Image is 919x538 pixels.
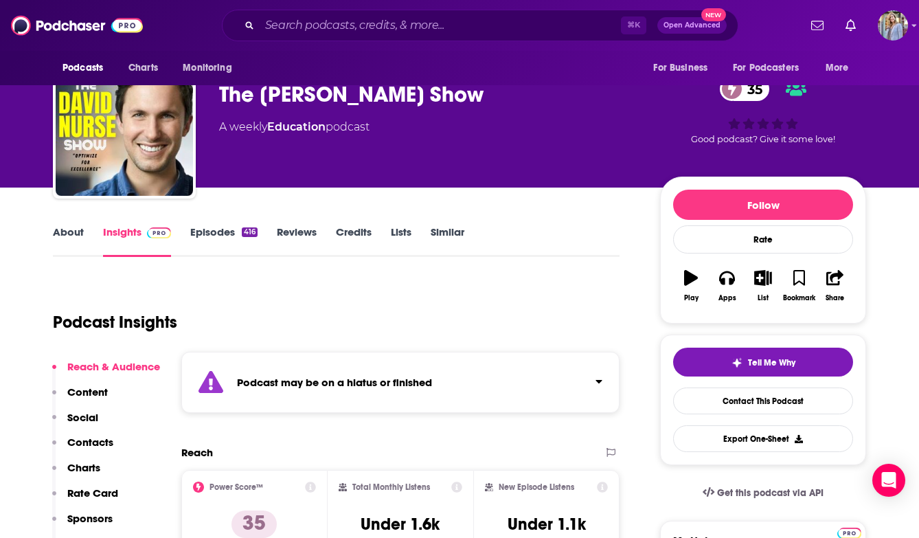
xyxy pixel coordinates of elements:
button: tell me why sparkleTell Me Why [673,348,853,377]
button: open menu [644,55,725,81]
button: List [745,261,781,311]
h3: Under 1.1k [508,514,586,535]
a: Similar [431,225,464,257]
button: Social [52,411,98,436]
button: Reach & Audience [52,360,160,385]
h2: Power Score™ [209,482,263,492]
span: ⌘ K [621,16,646,34]
strong: Podcast may be on a hiatus or finished [237,376,432,389]
span: For Podcasters [733,58,799,78]
a: Education [267,120,326,133]
button: Open AdvancedNew [657,17,727,34]
button: Content [52,385,108,411]
button: Charts [52,461,100,486]
button: Show profile menu [878,10,908,41]
p: Charts [67,461,100,474]
span: Podcasts [63,58,103,78]
button: Play [673,261,709,311]
button: Follow [673,190,853,220]
img: User Profile [878,10,908,41]
section: Click to expand status details [181,352,620,413]
img: Podchaser - Follow, Share and Rate Podcasts [11,12,143,38]
span: Tell Me Why [748,357,795,368]
button: open menu [173,55,249,81]
a: Show notifications dropdown [840,14,861,37]
img: tell me why sparkle [731,357,742,368]
p: Content [67,385,108,399]
h2: Total Monthly Listens [352,482,430,492]
div: Search podcasts, credits, & more... [222,10,738,41]
p: Social [67,411,98,424]
button: Share [817,261,853,311]
span: Monitoring [183,58,231,78]
h2: New Episode Listens [499,482,574,492]
button: open menu [724,55,819,81]
span: Good podcast? Give it some love! [691,134,835,144]
div: Apps [718,294,736,302]
p: Rate Card [67,486,118,500]
a: Contact This Podcast [673,388,853,414]
a: About [53,225,84,257]
a: Reviews [277,225,317,257]
a: InsightsPodchaser Pro [103,225,171,257]
p: 35 [231,511,277,538]
div: Bookmark [783,294,815,302]
a: 35 [720,77,769,101]
span: Logged in as JFMuntsinger [878,10,908,41]
p: Contacts [67,436,113,449]
img: The David Nurse Show [56,58,193,196]
span: For Business [653,58,707,78]
span: 35 [734,77,769,101]
div: Open Intercom Messenger [872,464,905,497]
input: Search podcasts, credits, & more... [260,14,621,36]
div: 35Good podcast? Give it some love! [660,68,866,153]
a: Lists [391,225,411,257]
a: Show notifications dropdown [806,14,829,37]
button: Rate Card [52,486,118,512]
a: Charts [120,55,166,81]
button: Export One-Sheet [673,425,853,452]
div: Rate [673,225,853,254]
h2: Reach [181,446,213,459]
div: Play [684,294,699,302]
div: A weekly podcast [219,119,370,135]
a: Credits [336,225,372,257]
h3: Under 1.6k [361,514,440,535]
span: Charts [128,58,158,78]
button: Bookmark [781,261,817,311]
div: List [758,294,769,302]
p: Sponsors [67,512,113,525]
h1: Podcast Insights [53,312,177,333]
span: New [701,8,726,21]
button: open menu [53,55,121,81]
button: open menu [816,55,866,81]
p: Reach & Audience [67,360,160,373]
button: Apps [709,261,745,311]
div: Share [826,294,844,302]
span: Open Advanced [663,22,721,29]
img: Podchaser Pro [147,227,171,238]
button: Sponsors [52,512,113,537]
button: Contacts [52,436,113,461]
span: Get this podcast via API [717,487,824,499]
div: 416 [242,227,258,237]
span: More [826,58,849,78]
a: Get this podcast via API [692,476,835,510]
a: Episodes416 [190,225,258,257]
